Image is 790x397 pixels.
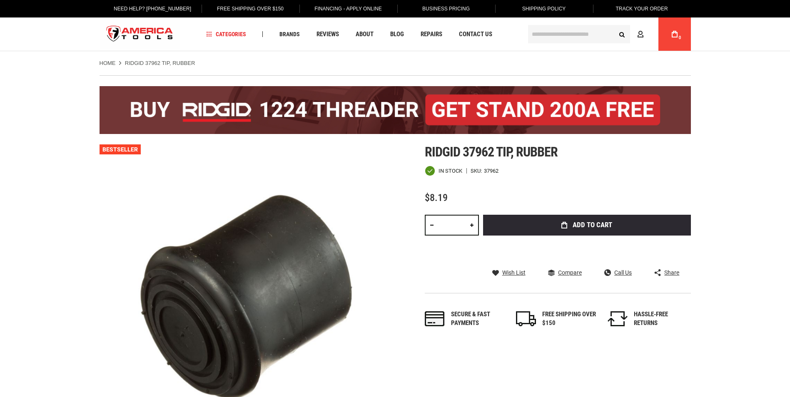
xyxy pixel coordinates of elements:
[614,26,630,42] button: Search
[455,29,496,40] a: Contact Us
[664,270,679,275] span: Share
[100,19,180,50] img: America Tools
[522,6,566,12] span: Shipping Policy
[459,31,492,37] span: Contact Us
[634,310,688,328] div: HASSLE-FREE RETURNS
[352,29,377,40] a: About
[100,19,180,50] a: store logo
[667,17,683,51] a: 0
[421,31,442,37] span: Repairs
[100,60,116,67] a: Home
[100,86,691,134] img: BOGO: Buy the RIDGID® 1224 Threader (26092), get the 92467 200A Stand FREE!
[492,269,526,276] a: Wish List
[390,31,404,37] span: Blog
[202,29,250,40] a: Categories
[604,269,632,276] a: Call Us
[614,270,632,275] span: Call Us
[484,168,498,174] div: 37962
[558,270,582,275] span: Compare
[679,35,681,40] span: 0
[425,311,445,326] img: payments
[481,238,693,262] iframe: Secure express checkout frame
[313,29,343,40] a: Reviews
[502,270,526,275] span: Wish List
[542,310,596,328] div: FREE SHIPPING OVER $150
[516,311,536,326] img: shipping
[276,29,304,40] a: Brands
[417,29,446,40] a: Repairs
[608,311,628,326] img: returns
[548,269,582,276] a: Compare
[573,221,612,228] span: Add to Cart
[425,144,558,160] span: Ridgid 37962 tip, rubber
[316,31,339,37] span: Reviews
[483,215,691,236] button: Add to Cart
[356,31,374,37] span: About
[439,168,462,174] span: In stock
[386,29,408,40] a: Blog
[425,192,448,203] span: $8.19
[125,60,195,66] strong: RIDGID 37962 TIP, RUBBER
[471,168,484,174] strong: SKU
[451,310,505,328] div: Secure & fast payments
[206,31,246,37] span: Categories
[279,31,300,37] span: Brands
[425,166,462,176] div: Availability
